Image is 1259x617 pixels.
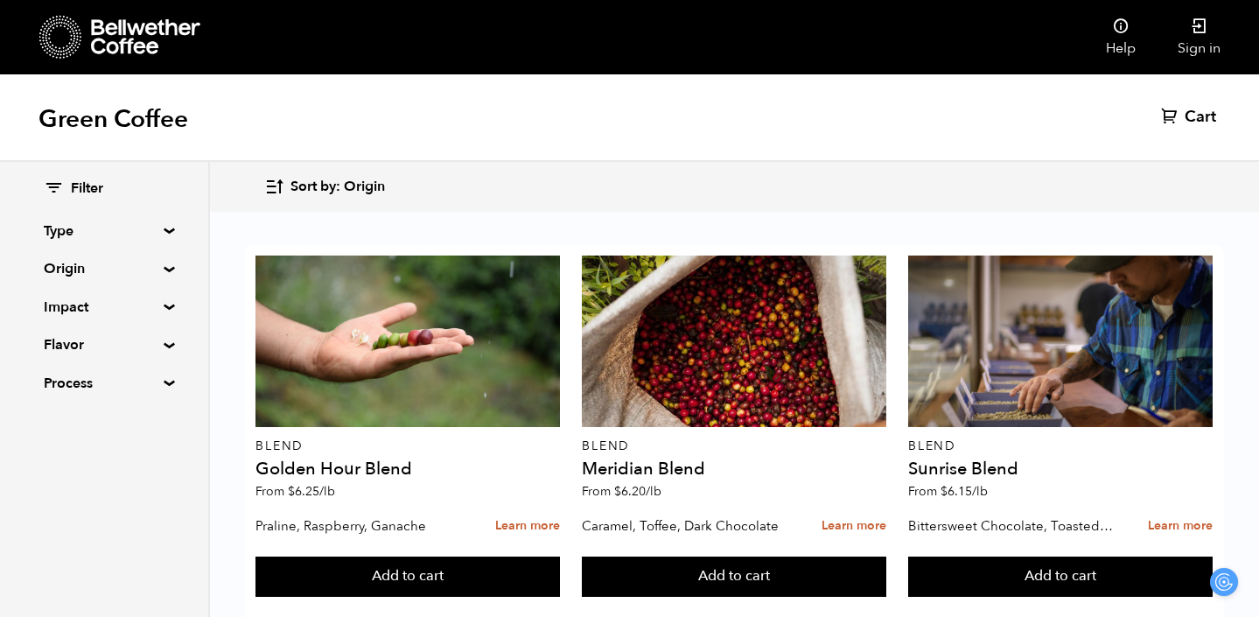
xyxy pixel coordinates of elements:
[1161,107,1221,128] a: Cart
[908,483,988,500] span: From
[941,483,948,500] span: $
[290,178,385,197] span: Sort by: Origin
[1185,107,1216,128] span: Cart
[495,508,560,545] a: Learn more
[582,513,789,539] p: Caramel, Toffee, Dark Chocolate
[941,483,988,500] bdi: 6.15
[908,557,1213,597] button: Add to cart
[255,483,335,500] span: From
[908,513,1116,539] p: Bittersweet Chocolate, Toasted Marshmallow, Candied Orange, Praline
[582,483,661,500] span: From
[614,483,661,500] bdi: 6.20
[908,460,1213,478] h4: Sunrise Blend
[264,166,385,207] button: Sort by: Origin
[972,483,988,500] span: /lb
[255,460,560,478] h4: Golden Hour Blend
[255,440,560,452] p: Blend
[614,483,621,500] span: $
[646,483,661,500] span: /lb
[582,460,886,478] h4: Meridian Blend
[255,557,560,597] button: Add to cart
[38,103,188,135] h1: Green Coffee
[1148,508,1213,545] a: Learn more
[44,258,164,279] summary: Origin
[288,483,295,500] span: $
[288,483,335,500] bdi: 6.25
[44,221,164,242] summary: Type
[71,179,103,199] span: Filter
[822,508,886,545] a: Learn more
[44,297,164,318] summary: Impact
[908,440,1213,452] p: Blend
[319,483,335,500] span: /lb
[44,334,164,355] summary: Flavor
[255,513,463,539] p: Praline, Raspberry, Ganache
[582,557,886,597] button: Add to cart
[582,440,886,452] p: Blend
[44,373,164,394] summary: Process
